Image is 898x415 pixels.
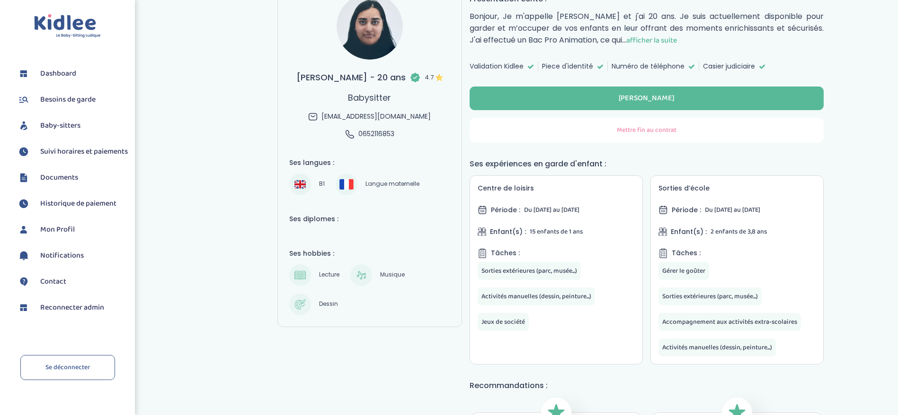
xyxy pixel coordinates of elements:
button: [PERSON_NAME] [470,86,824,110]
a: Historique de paiement [17,197,128,211]
span: Sorties extérieures (parc, musée...) [662,291,758,302]
img: logo.svg [34,14,101,38]
div: [PERSON_NAME] [619,93,675,104]
a: Baby-sitters [17,119,128,133]
h3: [PERSON_NAME] - 20 ans [296,71,443,84]
span: Casier judiciaire [703,61,755,71]
a: Dashboard [17,67,128,81]
span: 2 enfants de 3,8 ans [711,226,767,237]
img: notification.svg [17,249,31,263]
a: Notifications [17,249,128,263]
span: Période : [491,205,520,215]
img: suivihoraire.svg [17,145,31,159]
span: Enfant(s) : [490,227,526,237]
img: contact.svg [17,275,31,289]
span: Du [DATE] au [DATE] [705,205,760,215]
img: Anglais [294,179,306,190]
h4: Ses expériences en garde d'enfant : [470,158,824,170]
img: babysitters.svg [17,119,31,133]
span: Tâches : [491,248,520,258]
span: Musique [377,269,408,281]
span: Tâches : [672,248,701,258]
ringoverc2c-number-84e06f14122c: 0652116853 [358,129,394,138]
a: Besoins de garde [17,93,128,107]
a: Reconnecter admin [17,301,128,315]
a: Suivi horaires et paiements [17,145,128,159]
span: [EMAIL_ADDRESS][DOMAIN_NAME] [321,112,431,121]
span: Suivi horaires et paiements [40,146,128,157]
span: Documents [40,172,78,183]
span: Mon Profil [40,224,75,235]
span: 4.7 [425,73,443,82]
a: Contact [17,275,128,289]
span: 15 enfants de 1 ans [530,226,583,237]
span: Accompagnement aux activités extra-scolaires [662,317,797,327]
span: Du [DATE] au [DATE] [524,205,579,215]
a: Mon Profil [17,223,128,237]
span: Mettre fin au contrat [617,125,676,135]
img: suivihoraire.svg [17,197,31,211]
img: besoin.svg [17,93,31,107]
span: Gérer le goûter [662,266,705,276]
span: Lecture [316,269,343,281]
span: Numéro de téléphone [612,61,685,71]
span: Dessin [316,299,341,310]
ringoverc2c-84e06f14122c: Call with Ringover [358,129,394,138]
img: documents.svg [17,171,31,185]
span: Piece d'identité [542,61,593,71]
span: Activités manuelles (dessin, peinture...) [662,342,772,353]
button: Mettre fin au contrat [470,118,824,143]
span: Baby-sitters [40,120,80,131]
span: B1 [316,179,328,190]
img: Français [339,179,354,189]
h4: Recommandations : [470,380,824,391]
h4: Ses diplomes : [289,214,450,224]
img: dashboard.svg [17,67,31,81]
span: Sorties extérieures (parc, musée...) [481,266,577,276]
img: dashboard.svg [17,301,31,315]
span: Contact [40,276,66,287]
span: Activités manuelles (dessin, peinture...) [481,291,591,302]
span: Reconnecter admin [40,302,104,313]
a: Se déconnecter [20,355,115,380]
h4: Ses langues : [289,158,450,168]
span: Jeux de société [481,317,525,327]
h5: Centre de loisirs [478,183,635,193]
h5: Sorties d’école [658,183,816,193]
a: Documents [17,171,128,185]
span: Dashboard [40,68,76,79]
span: Période : [672,205,701,215]
span: Validation Kidlee [470,61,524,71]
span: afficher la suite [626,35,677,46]
span: Besoins de garde [40,94,96,105]
img: profil.svg [17,223,31,237]
p: Babysitter [348,91,391,104]
span: Notifications [40,250,84,261]
span: Historique de paiement [40,198,116,209]
h4: Ses hobbies : [289,249,450,259]
span: Langue maternelle [362,179,423,190]
p: Bonjour, Je m'appelle [PERSON_NAME] et j'ai 20 ans. Je suis actuellement disponible pour garder e... [470,10,824,46]
span: Enfant(s) : [671,227,707,237]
